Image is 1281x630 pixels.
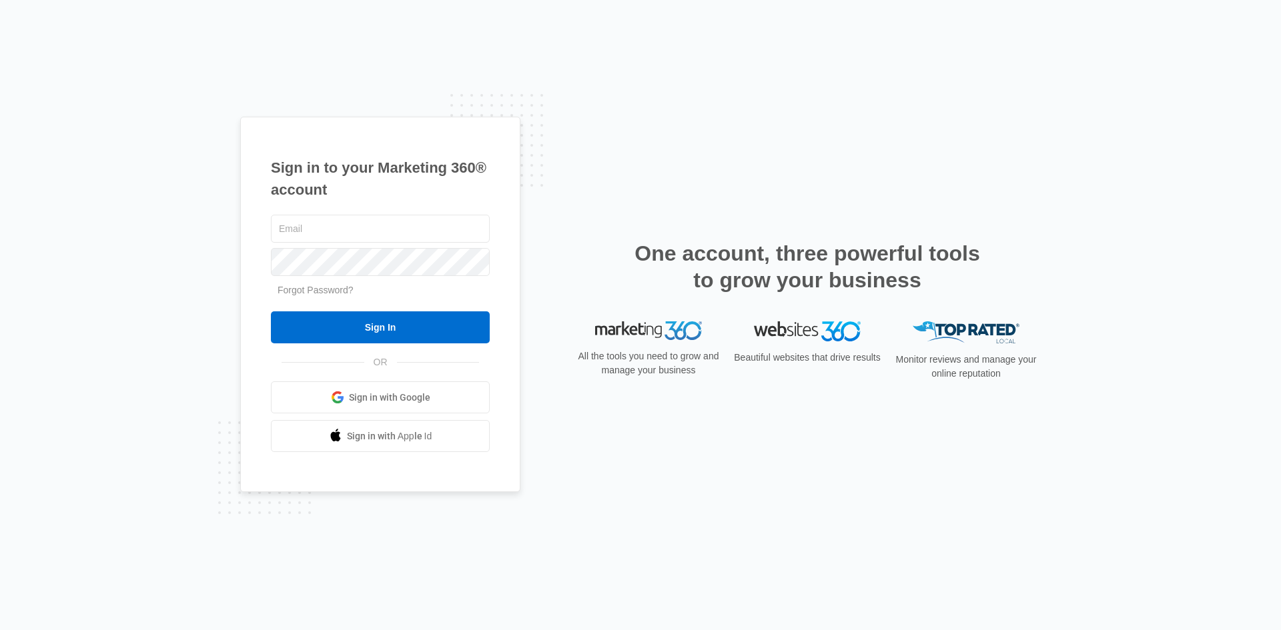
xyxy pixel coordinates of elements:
[271,215,490,243] input: Email
[754,321,861,341] img: Websites 360
[733,351,882,365] p: Beautiful websites that drive results
[891,353,1041,381] p: Monitor reviews and manage your online reputation
[271,420,490,452] a: Sign in with Apple Id
[271,311,490,343] input: Sign In
[364,355,397,369] span: OR
[278,285,354,295] a: Forgot Password?
[347,429,432,443] span: Sign in with Apple Id
[630,240,984,293] h2: One account, three powerful tools to grow your business
[271,381,490,413] a: Sign in with Google
[595,321,702,340] img: Marketing 360
[913,321,1019,343] img: Top Rated Local
[574,349,723,377] p: All the tools you need to grow and manage your business
[271,157,490,201] h1: Sign in to your Marketing 360® account
[349,391,430,405] span: Sign in with Google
